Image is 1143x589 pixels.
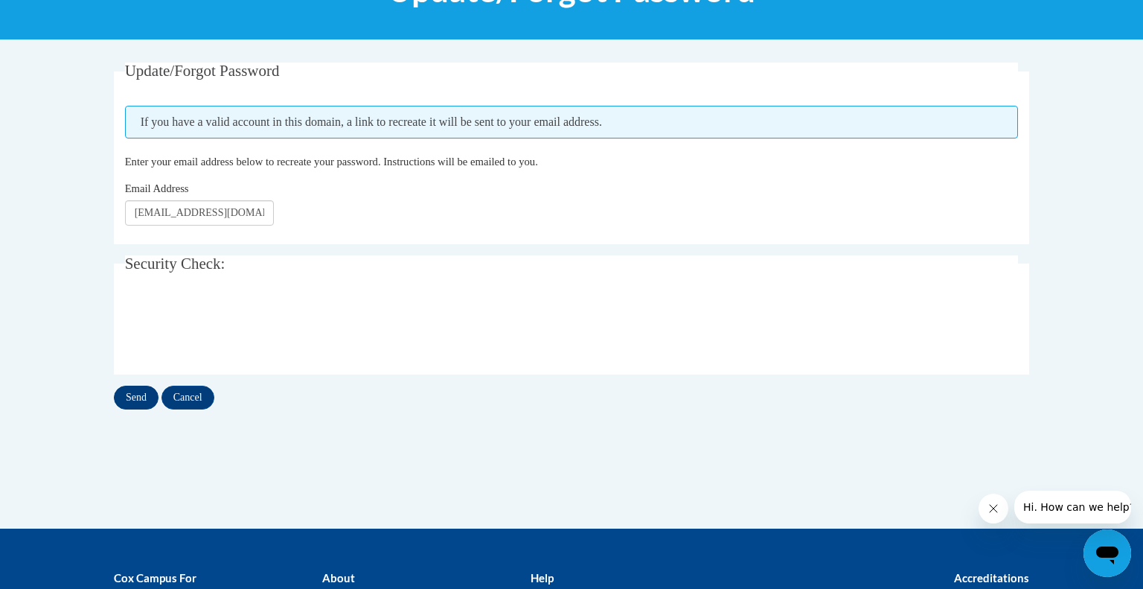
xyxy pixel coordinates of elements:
[531,571,554,585] b: Help
[322,571,355,585] b: About
[125,200,274,226] input: Email
[125,182,189,194] span: Email Address
[161,386,214,410] input: Cancel
[125,298,351,356] iframe: reCAPTCHA
[125,255,225,273] span: Security Check:
[1083,529,1131,577] iframe: Button to launch messaging window
[954,571,1029,585] b: Accreditations
[9,10,121,22] span: Hi. How can we help?
[979,494,1008,523] iframe: Close message
[125,156,538,168] span: Enter your email address below to recreate your password. Instructions will be emailed to you.
[125,62,280,80] span: Update/Forgot Password
[114,386,159,410] input: Send
[125,106,1019,139] span: If you have a valid account in this domain, a link to recreate it will be sent to your email addr...
[1014,491,1131,523] iframe: Message from company
[114,571,196,585] b: Cox Campus For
